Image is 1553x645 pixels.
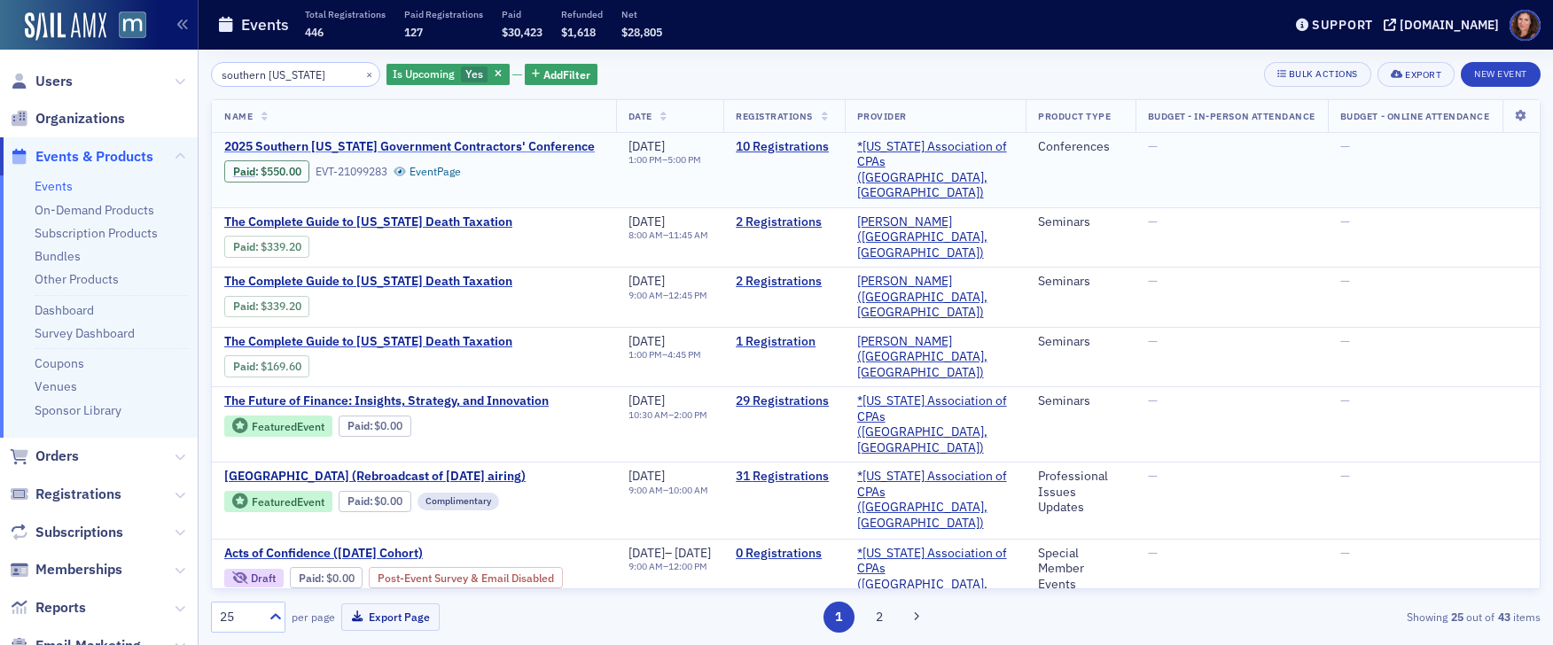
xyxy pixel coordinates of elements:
span: — [1340,333,1350,349]
span: Events & Products [35,147,153,167]
span: Profile [1510,10,1541,41]
a: Bundles [35,248,81,264]
div: Featured Event [252,422,324,431]
p: Paid [502,8,542,20]
time: 2:00 PM [674,408,707,421]
a: Dashboard [35,302,94,318]
span: $339.20 [261,240,301,253]
p: Total Registrations [305,8,386,20]
span: The Complete Guide to Maryland Death Taxation [224,214,522,230]
time: 9:00 AM [628,484,663,496]
a: On-Demand Products [35,202,154,218]
div: – [628,290,707,301]
span: $169.60 [261,360,301,373]
div: Paid: 29 - $0 [339,416,411,437]
span: — [1148,273,1158,289]
a: Users [10,72,73,91]
a: Survey Dashboard [35,325,135,341]
a: 0 Registrations [736,546,831,562]
time: 4:45 PM [667,348,701,361]
img: SailAMX [25,12,106,41]
a: The Future of Finance: Insights, Strategy, and Innovation [224,393,563,409]
button: × [362,66,378,82]
a: 2 Registrations [736,274,831,290]
a: [PERSON_NAME] ([GEOGRAPHIC_DATA], [GEOGRAPHIC_DATA]) [857,274,1013,321]
div: Special Member Events [1038,546,1123,593]
span: [DATE] [628,273,665,289]
button: Export Page [341,603,440,631]
span: — [1340,468,1350,484]
div: Support [1312,17,1373,33]
span: Yes [465,66,483,81]
a: 2025 Southern [US_STATE] Government Contractors' Conference [224,139,595,155]
a: *[US_STATE] Association of CPAs ([GEOGRAPHIC_DATA], [GEOGRAPHIC_DATA]) [857,139,1013,201]
div: Paid: 0 - $0 [290,567,363,588]
span: : [233,299,261,313]
span: $550.00 [261,165,301,178]
time: 5:00 PM [667,153,701,166]
div: [DOMAIN_NAME] [1400,17,1499,33]
a: 2 Registrations [736,214,831,230]
span: $28,805 [621,25,662,39]
a: The Complete Guide to [US_STATE] Death Taxation [224,274,522,290]
span: Subscriptions [35,523,123,542]
span: 2025 Southern Maryland Government Contractors' Conference [224,139,595,155]
a: *[US_STATE] Association of CPAs ([GEOGRAPHIC_DATA], [GEOGRAPHIC_DATA]) [857,393,1013,455]
span: *Maryland Association of CPAs (Timonium, MD) [857,546,1013,608]
a: EventPage [394,165,461,178]
button: 1 [823,602,855,633]
div: 25 [220,608,259,626]
div: Paid: 11 - $55000 [224,160,309,182]
time: 10:30 AM [628,408,668,421]
img: SailAMX [119,12,146,39]
strong: 43 [1494,609,1513,625]
span: *Maryland Association of CPAs (Timonium, MD) [857,139,1013,201]
a: Reports [10,598,86,618]
a: [PERSON_NAME] ([GEOGRAPHIC_DATA], [GEOGRAPHIC_DATA]) [857,214,1013,261]
span: Registrations [736,110,813,122]
div: Draft [224,569,284,587]
time: 11:45 AM [668,229,708,241]
h1: Events [241,14,289,35]
div: – [628,154,701,166]
span: — [1340,214,1350,229]
span: Werner-Rocca (Flourtown, PA) [857,214,1013,261]
span: : [233,360,261,373]
a: 10 Registrations [736,139,831,155]
span: — [1148,138,1158,154]
div: Seminars [1038,393,1123,409]
div: Featured Event [224,491,332,513]
a: Paid [347,494,370,508]
span: Memberships [35,560,122,579]
span: 127 [404,25,423,39]
time: 9:00 AM [628,289,663,301]
span: : [347,494,375,508]
div: Draft [251,573,276,583]
span: — [1340,138,1350,154]
span: — [1340,392,1350,408]
strong: 25 [1448,609,1466,625]
div: – [628,229,708,241]
span: : [233,240,261,253]
div: Paid: 2 - $33920 [224,296,309,317]
a: Orders [10,447,79,466]
span: $0.00 [374,419,402,432]
time: 10:00 AM [668,484,708,496]
a: Events & Products [10,147,153,167]
span: Provider [857,110,907,122]
span: [DATE] [628,138,665,154]
button: New Event [1461,62,1541,87]
span: — [1148,214,1158,229]
span: The Complete Guide to Maryland Death Taxation [224,334,522,350]
a: Sponsor Library [35,402,121,418]
p: Refunded [561,8,603,20]
span: — [1148,392,1158,408]
span: [DATE] [628,214,665,229]
span: $0.00 [374,494,402,508]
div: Complimentary [418,493,499,510]
a: View Homepage [106,12,146,42]
div: Featured Event [252,497,324,507]
span: [DATE] [628,468,665,484]
div: – [628,349,701,361]
div: Export [1405,70,1441,80]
